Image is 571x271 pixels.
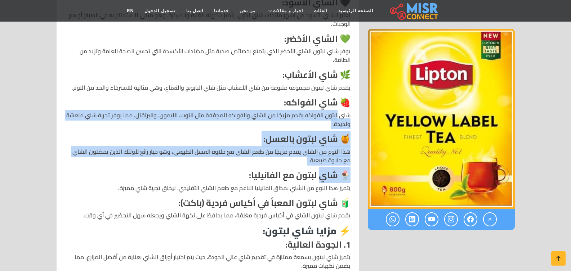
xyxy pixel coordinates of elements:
[273,8,303,14] span: اخبار و مقالات
[282,67,351,83] strong: 🌿 شاي الأعشاب:
[249,167,351,183] strong: 🍨 شاي لبتون مع الفانيليا:
[261,4,308,18] a: اخبار و مقالات
[178,195,351,211] strong: 🧃 شاي لبتون المعبأ في أكياس فردية (باكت):
[284,31,351,47] strong: 💚 الشاي الأخضر:
[122,4,139,18] a: EN
[308,4,333,18] a: الفئات
[65,111,351,128] p: شاي لبتون الفواكه يقدم مزيجًا من الشاي والفواكه المجففة مثل التوت، الليمون، والبرتقال، مما يوفر ت...
[368,29,515,209] img: مصنع شاي لبتون
[139,4,180,18] a: تسجيل الدخول
[284,94,351,110] strong: 🍓 شاي الفواكه:
[333,4,379,18] a: الصفحة الرئيسية
[65,83,351,92] p: يقدم شاي لبتون مجموعة متنوعة من شاي الأعشاب مثل شاي البابونج والنعناع، وهي مثالية للاسترخاء والحد...
[263,222,351,240] strong: ⚡ مزايا شاي لبتون:
[285,236,351,253] strong: 1. الجودة العالية:
[263,131,351,147] strong: 🍯 شاي لبتون بالعسل:
[390,2,438,20] img: main.misr_connect
[65,147,351,164] p: هذا النوع من الشاي يقدم مزيجًا من طعم الشاي مع حلاوة العسل الطبيعي، وهو خيار رائع لأولئك الذين يف...
[65,211,351,220] p: يقدم شاي لبتون الشاي في أكياس فردية مغلفة، مما يحافظ على نكهة الشاي ويجعله سهل التحضير في أي وقت.
[209,4,234,18] a: خدماتنا
[65,184,351,192] p: يتميز هذا النوع من الشاي بمذاق الفانيليا الناعم مع طعم الشاي التقليدي، ليخلق تجربة شاي مميزة.
[368,29,515,209] div: 1 / 1
[65,47,351,64] p: يوفر شاي لبتون الشاي الأخضر الذي يتمتع بخصائص صحية مثل مضادات الأكسدة التي تحسن الصحة العامة وتزي...
[234,4,261,18] a: من نحن
[181,4,209,18] a: اتصل بنا
[65,253,351,270] p: يتميز شاي لبتون بسمعة ممتازة في تقديم شاي عالي الجودة، حيث يتم اختيار أوراق الشاي بعناية من أفضل ...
